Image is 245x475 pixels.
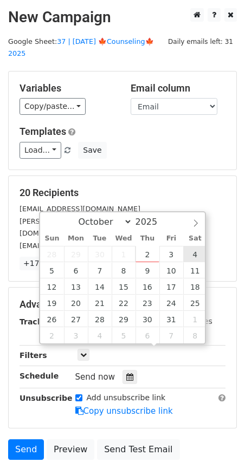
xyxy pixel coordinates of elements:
[64,327,88,343] span: November 3, 2025
[159,262,183,278] span: October 10, 2025
[88,327,112,343] span: November 4, 2025
[164,36,237,48] span: Daily emails left: 31
[88,246,112,262] span: September 30, 2025
[20,82,114,94] h5: Variables
[8,439,44,460] a: Send
[20,205,140,213] small: [EMAIL_ADDRESS][DOMAIN_NAME]
[136,246,159,262] span: October 2, 2025
[64,295,88,311] span: October 20, 2025
[88,262,112,278] span: October 7, 2025
[75,372,115,382] span: Send now
[183,327,207,343] span: November 8, 2025
[40,327,64,343] span: November 2, 2025
[136,327,159,343] span: November 6, 2025
[88,311,112,327] span: October 28, 2025
[159,246,183,262] span: October 3, 2025
[136,262,159,278] span: October 9, 2025
[40,262,64,278] span: October 5, 2025
[159,278,183,295] span: October 17, 2025
[183,278,207,295] span: October 18, 2025
[20,142,61,159] a: Load...
[136,311,159,327] span: October 30, 2025
[112,295,136,311] span: October 22, 2025
[20,217,197,238] small: [PERSON_NAME][EMAIL_ADDRESS][PERSON_NAME][DOMAIN_NAME]
[183,295,207,311] span: October 25, 2025
[20,187,225,199] h5: 20 Recipients
[40,295,64,311] span: October 19, 2025
[88,235,112,242] span: Tue
[159,295,183,311] span: October 24, 2025
[183,246,207,262] span: October 4, 2025
[136,235,159,242] span: Thu
[40,235,64,242] span: Sun
[164,37,237,45] a: Daily emails left: 31
[97,439,179,460] a: Send Test Email
[20,242,140,250] small: [EMAIL_ADDRESS][DOMAIN_NAME]
[159,235,183,242] span: Fri
[112,311,136,327] span: October 29, 2025
[20,98,86,115] a: Copy/paste...
[64,311,88,327] span: October 27, 2025
[64,246,88,262] span: September 29, 2025
[132,217,171,227] input: Year
[20,372,59,380] strong: Schedule
[183,235,207,242] span: Sat
[64,262,88,278] span: October 6, 2025
[183,311,207,327] span: November 1, 2025
[40,311,64,327] span: October 26, 2025
[20,298,225,310] h5: Advanced
[40,246,64,262] span: September 28, 2025
[87,392,166,404] label: Add unsubscribe link
[47,439,94,460] a: Preview
[78,142,106,159] button: Save
[112,262,136,278] span: October 8, 2025
[112,246,136,262] span: October 1, 2025
[112,235,136,242] span: Wed
[8,8,237,27] h2: New Campaign
[20,317,56,326] strong: Tracking
[112,278,136,295] span: October 15, 2025
[8,37,154,58] small: Google Sheet:
[170,316,212,327] label: UTM Codes
[159,327,183,343] span: November 7, 2025
[136,278,159,295] span: October 16, 2025
[88,278,112,295] span: October 14, 2025
[20,394,73,402] strong: Unsubscribe
[183,262,207,278] span: October 11, 2025
[64,235,88,242] span: Mon
[191,423,245,475] iframe: Chat Widget
[20,257,65,270] a: +17 more
[136,295,159,311] span: October 23, 2025
[20,351,47,360] strong: Filters
[20,126,66,137] a: Templates
[8,37,154,58] a: 37 | [DATE] 🍁Counseling🍁 2025
[131,82,225,94] h5: Email column
[75,406,173,416] a: Copy unsubscribe link
[64,278,88,295] span: October 13, 2025
[159,311,183,327] span: October 31, 2025
[88,295,112,311] span: October 21, 2025
[40,278,64,295] span: October 12, 2025
[112,327,136,343] span: November 5, 2025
